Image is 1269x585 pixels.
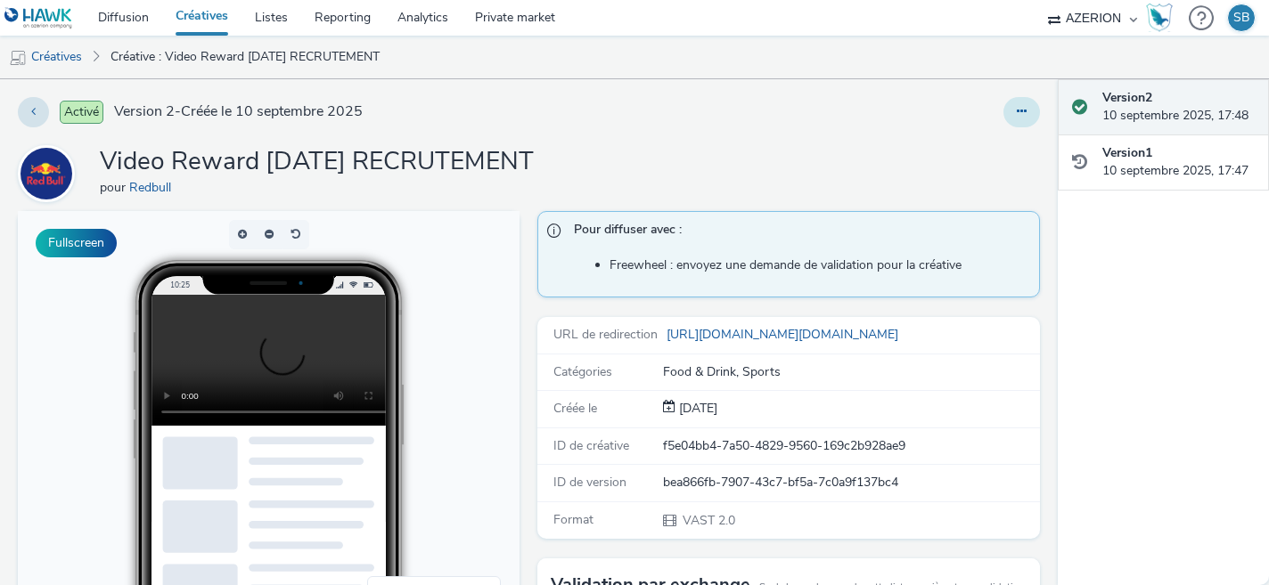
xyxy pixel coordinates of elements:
[1102,89,1152,106] strong: Version 2
[102,36,389,78] a: Créative : Video Reward [DATE] RECRUTEMENT
[553,400,597,417] span: Créée le
[377,417,420,427] span: QR Code
[553,363,612,380] span: Catégories
[377,395,428,406] span: Ordinateur
[353,411,479,433] li: QR Code
[1233,4,1249,31] div: SB
[60,101,103,124] span: Activé
[663,326,905,343] a: [URL][DOMAIN_NAME][DOMAIN_NAME]
[100,179,129,196] span: pour
[9,49,27,67] img: mobile
[353,369,479,390] li: Smartphone
[1102,144,1255,181] div: 10 septembre 2025, 17:47
[152,69,172,78] span: 10:25
[675,400,717,418] div: Création 10 septembre 2025, 17:47
[663,474,1038,492] div: bea866fb-7907-43c7-bf5a-7c0a9f137bc4
[675,400,717,417] span: [DATE]
[681,512,735,529] span: VAST 2.0
[377,374,435,385] span: Smartphone
[100,145,534,179] h1: Video Reward [DATE] RECRUTEMENT
[20,148,72,199] img: Redbull
[574,221,1020,244] span: Pour diffuser avec :
[129,179,178,196] a: Redbull
[114,102,363,122] span: Version 2 - Créée le 10 septembre 2025
[553,511,594,528] span: Format
[1102,89,1255,126] div: 10 septembre 2025, 17:48
[553,326,658,343] span: URL de redirection
[610,256,1029,274] li: Freewheel : envoyez une demande de validation pour la créative
[663,363,1038,381] div: Food & Drink, Sports
[18,165,82,182] a: Redbull
[36,229,117,257] button: Fullscreen
[1102,144,1152,161] strong: Version 1
[4,7,73,29] img: undefined Logo
[663,437,1038,455] div: f5e04bb4-7a50-4829-9560-169c2b928ae9
[553,437,629,454] span: ID de créative
[1146,4,1173,32] img: Hawk Academy
[1146,4,1180,32] a: Hawk Academy
[353,390,479,411] li: Ordinateur
[553,474,626,491] span: ID de version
